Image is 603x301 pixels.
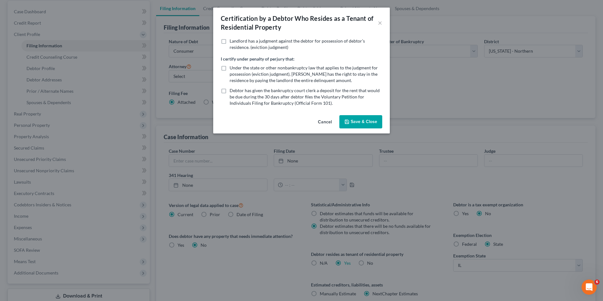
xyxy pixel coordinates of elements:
iframe: Intercom live chat [582,280,597,295]
button: × [378,19,382,27]
span: 6 [594,280,600,285]
label: I certify under penalty of perjury that: [221,56,295,62]
button: Save & Close [339,115,382,128]
span: Landlord has a judgment against the debtor for possession of debtor’s residence. (eviction judgment) [230,38,365,50]
button: Cancel [313,116,337,128]
div: Certification by a Debtor Who Resides as a Tenant of Residential Property [221,14,378,32]
span: Debtor has given the bankruptcy court clerk a deposit for the rent that would be due during the 3... [230,88,380,106]
span: Under the state or other nonbankruptcy law that applies to the judgment for possession (eviction ... [230,65,378,83]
